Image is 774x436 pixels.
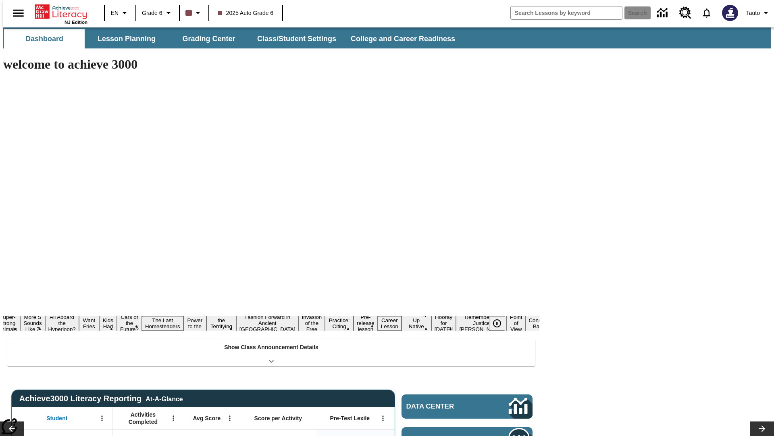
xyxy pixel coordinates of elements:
a: Home [35,4,87,20]
button: Open Menu [224,412,236,424]
button: Select a new avatar [717,2,743,23]
button: Slide 16 Hooray for Constitution Day! [431,313,456,333]
button: Lesson carousel, Next [750,421,774,436]
button: Slide 19 The Constitution's Balancing Act [525,310,564,337]
button: Slide 3 All Aboard the Hyperloop? [45,313,79,333]
img: Avatar [722,5,738,21]
span: Avg Score [193,415,221,422]
span: EN [111,9,119,17]
button: Slide 5 Dirty Jobs Kids Had To Do [99,304,117,343]
button: Language: EN, Select a language [107,6,133,20]
button: Profile/Settings [743,6,774,20]
div: SubNavbar [3,27,771,48]
span: Grade 6 [142,9,162,17]
button: Slide 6 Cars of the Future? [117,313,142,333]
button: College and Career Readiness [344,29,462,48]
span: 2025 Auto Grade 6 [218,9,274,17]
button: Open Menu [377,412,389,424]
a: Data Center [402,394,533,419]
button: Slide 14 Career Lesson [378,316,402,331]
button: Slide 18 Point of View [507,313,525,333]
button: Lesson Planning [86,29,167,48]
input: search field [511,6,622,19]
button: Slide 17 Remembering Justice O'Connor [456,313,507,333]
div: At-A-Glance [146,394,183,403]
button: Grade: Grade 6, Select a grade [139,6,177,20]
button: Slide 12 Mixed Practice: Citing Evidence [325,310,354,337]
span: Student [46,415,67,422]
button: Slide 11 The Invasion of the Free CD [299,307,325,340]
button: Open side menu [6,1,30,25]
button: Slide 13 Pre-release lesson [354,313,378,333]
span: Activities Completed [117,411,170,426]
span: Tauto [746,9,760,17]
a: Resource Center, Will open in new tab [674,2,696,24]
button: Slide 4 Do You Want Fries With That? [79,304,99,343]
p: Show Class Announcement Details [224,343,318,352]
button: Slide 8 Solar Power to the People [183,310,207,337]
button: Class color is dark brown. Change class color [182,6,206,20]
button: Pause [489,316,505,331]
a: Notifications [696,2,717,23]
h1: welcome to achieve 3000 [3,57,539,72]
button: Slide 9 Attack of the Terrifying Tomatoes [206,310,236,337]
button: Slide 15 Cooking Up Native Traditions [402,310,431,337]
div: SubNavbar [3,29,462,48]
button: Class/Student Settings [251,29,343,48]
button: Open Menu [96,412,108,424]
button: Slide 7 The Last Homesteaders [142,316,183,331]
button: Open Menu [167,412,179,424]
span: Score per Activity [254,415,302,422]
button: Grading Center [169,29,249,48]
span: NJ Edition [64,20,87,25]
div: Home [35,3,87,25]
button: Dashboard [4,29,85,48]
button: Slide 10 Fashion Forward in Ancient Rome [236,313,299,333]
span: Pre-Test Lexile [330,415,370,422]
span: Data Center [406,402,482,411]
button: Slide 2 More S Sounds Like Z [20,313,45,333]
div: Show Class Announcement Details [7,338,535,366]
span: Achieve3000 Literacy Reporting [19,394,183,403]
a: Data Center [652,2,674,24]
div: Pause [489,316,513,331]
